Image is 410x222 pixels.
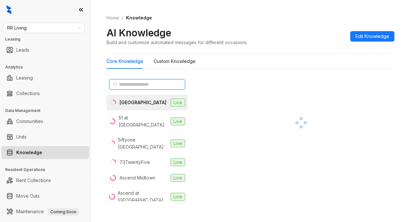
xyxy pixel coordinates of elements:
span: search [113,82,118,87]
li: Leads [1,43,89,56]
h3: Data Management [5,108,91,114]
img: logo [6,5,11,14]
div: 5iftyone [GEOGRAPHIC_DATA] [118,136,168,151]
li: Units [1,130,89,143]
div: Custom Knowledge [154,58,196,65]
a: Home [105,14,121,21]
span: Edit Knowledge [355,33,389,40]
h3: Analytics [5,64,91,70]
button: Edit Knowledge [350,31,394,42]
li: Knowledge [1,146,89,159]
div: Core Knowledge [107,58,143,65]
span: Live [171,99,185,106]
li: Maintenance [1,205,89,218]
li: Move Outs [1,190,89,203]
a: Rent Collections [16,174,51,187]
span: Live [171,193,185,201]
div: Build and customize automated messages for different occasions. [107,39,248,46]
span: Knowledge [126,15,152,20]
a: Leads [16,43,29,56]
a: Leasing [16,71,33,84]
div: Ascend Midtown [120,174,155,181]
a: Move Outs [16,190,40,203]
h2: AI Knowledge [107,27,171,39]
span: Live [171,174,185,182]
span: Live [171,158,185,166]
a: Knowledge [16,146,42,159]
li: Communities [1,115,89,128]
div: 51 at [GEOGRAPHIC_DATA] [119,114,168,129]
a: Collections [16,87,40,100]
h3: Leasing [5,36,91,42]
div: 73TwentyFive [120,159,150,166]
div: Ascend at [GEOGRAPHIC_DATA] [118,190,168,204]
span: RR Living [7,23,81,33]
a: Communities [16,115,43,128]
span: Live [171,117,185,125]
span: Live [171,140,185,147]
li: Rent Collections [1,174,89,187]
a: Units [16,130,27,143]
div: [GEOGRAPHIC_DATA] [120,99,166,106]
span: Coming Soon [48,208,79,216]
li: / [122,14,123,21]
li: Collections [1,87,89,100]
li: Leasing [1,71,89,84]
h3: Resident Operations [5,167,91,173]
